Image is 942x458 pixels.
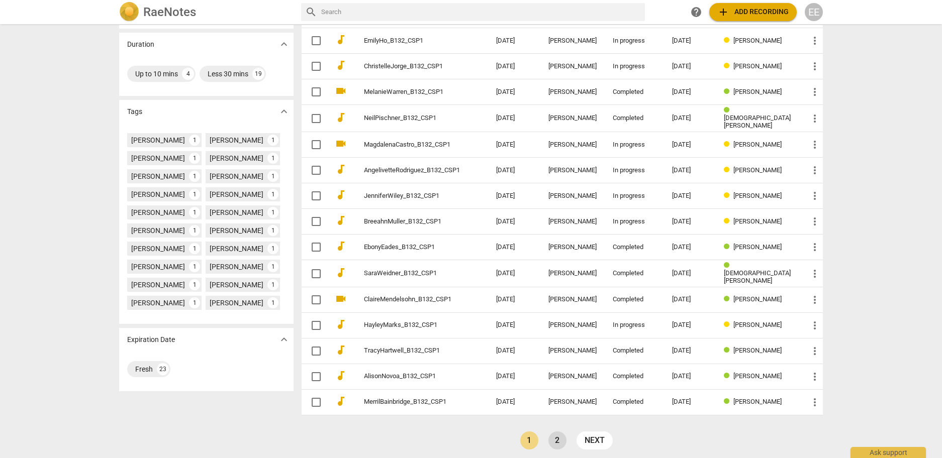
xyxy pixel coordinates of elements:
[189,225,200,236] div: 1
[335,214,347,226] span: audiotrack
[809,241,821,253] span: more_vert
[267,189,278,200] div: 1
[672,88,708,96] div: [DATE]
[267,153,278,164] div: 1
[613,141,656,149] div: In progress
[364,167,460,174] a: AngelivetteRodriguez_B132_CSP1
[548,167,597,174] div: [PERSON_NAME]
[613,296,656,303] div: Completed
[208,69,248,79] div: Less 30 mins
[548,114,597,122] div: [PERSON_NAME]
[672,244,708,251] div: [DATE]
[276,37,292,52] button: Show more
[809,139,821,151] span: more_vert
[364,270,460,277] a: SaraWeidner_B132_CSP1
[733,372,782,380] span: [PERSON_NAME]
[131,244,185,254] div: [PERSON_NAME]
[733,88,782,95] span: [PERSON_NAME]
[189,189,200,200] div: 1
[613,63,656,70] div: In progress
[809,215,821,227] span: more_vert
[131,153,185,163] div: [PERSON_NAME]
[613,88,656,96] div: Completed
[548,270,597,277] div: [PERSON_NAME]
[809,268,821,280] span: more_vert
[809,60,821,72] span: more_vert
[724,321,733,328] span: Review status: in progress
[613,347,656,355] div: Completed
[267,243,278,254] div: 1
[672,63,708,70] div: [DATE]
[724,37,733,44] span: Review status: in progress
[189,135,200,146] div: 1
[488,287,540,312] td: [DATE]
[724,243,733,251] span: Review status: completed
[335,370,347,382] span: audiotrack
[724,347,733,354] span: Review status: completed
[131,298,185,308] div: [PERSON_NAME]
[335,318,347,330] span: audiotrack
[724,217,733,225] span: Review status: in progress
[364,296,460,303] a: ClaireMendelsohn_B132_CSP1
[613,218,656,225] div: In progress
[210,207,263,217] div: [PERSON_NAME]
[210,244,263,254] div: [PERSON_NAME]
[724,262,733,269] span: Review status: completed
[210,280,263,290] div: [PERSON_NAME]
[548,296,597,303] div: [PERSON_NAME]
[724,372,733,380] span: Review status: completed
[364,347,460,355] a: TracyHartwell_B132_CSP1
[189,207,200,218] div: 1
[687,3,705,21] a: Help
[267,297,278,308] div: 1
[809,294,821,306] span: more_vert
[805,3,823,21] button: EE
[335,189,347,201] span: audiotrack
[613,270,656,277] div: Completed
[364,114,460,122] a: NeilPischner_B132_CSP1
[131,207,185,217] div: [PERSON_NAME]
[672,37,708,45] div: [DATE]
[724,88,733,95] span: Review status: completed
[157,363,169,375] div: 23
[364,88,460,96] a: MelanieWarren_B132_CSP1
[278,105,290,118] span: expand_more
[672,373,708,380] div: [DATE]
[548,373,597,380] div: [PERSON_NAME]
[613,167,656,174] div: In progress
[548,431,567,449] a: Page 2
[613,114,656,122] div: Completed
[276,332,292,347] button: Show more
[733,321,782,328] span: [PERSON_NAME]
[548,398,597,406] div: [PERSON_NAME]
[672,296,708,303] div: [DATE]
[335,111,347,124] span: audiotrack
[488,312,540,338] td: [DATE]
[809,112,821,125] span: more_vert
[252,68,264,80] div: 19
[305,6,317,18] span: search
[548,63,597,70] div: [PERSON_NAME]
[724,141,733,148] span: Review status: in progress
[613,373,656,380] div: Completed
[488,79,540,105] td: [DATE]
[127,106,142,117] p: Tags
[717,6,729,18] span: add
[131,280,185,290] div: [PERSON_NAME]
[335,163,347,175] span: audiotrack
[335,59,347,71] span: audiotrack
[335,34,347,46] span: audiotrack
[488,338,540,364] td: [DATE]
[851,447,926,458] div: Ask support
[613,398,656,406] div: Completed
[488,235,540,260] td: [DATE]
[131,262,185,272] div: [PERSON_NAME]
[672,218,708,225] div: [DATE]
[548,37,597,45] div: [PERSON_NAME]
[724,192,733,199] span: Review status: in progress
[724,398,733,405] span: Review status: completed
[189,279,200,290] div: 1
[321,4,641,20] input: Search
[364,244,460,251] a: EbonyEades_B132_CSP1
